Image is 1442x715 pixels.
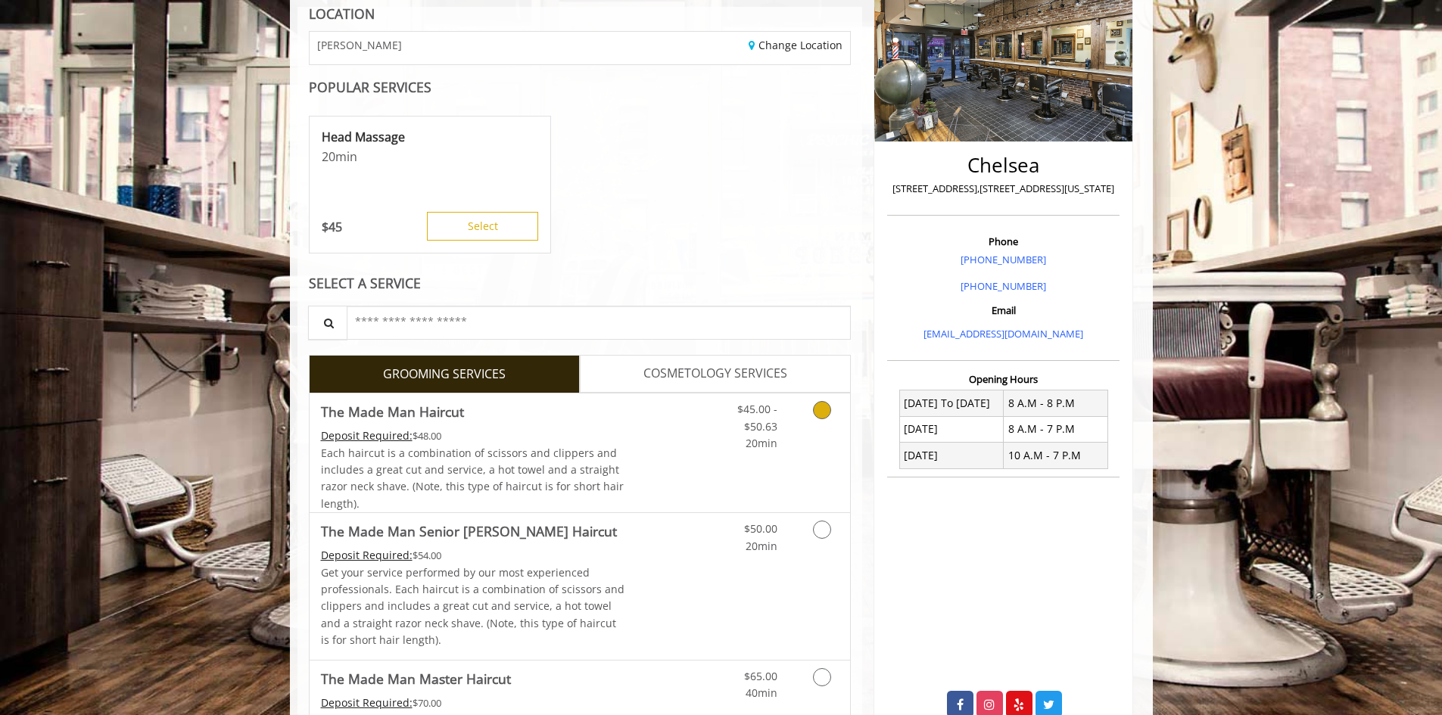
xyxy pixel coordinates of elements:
[309,5,375,23] b: LOCATION
[746,436,777,450] span: 20min
[737,402,777,433] span: $45.00 - $50.63
[321,695,413,710] span: This service needs some Advance to be paid before we block your appointment
[899,390,1004,416] td: [DATE] To [DATE]
[321,695,625,711] div: $70.00
[891,236,1116,247] h3: Phone
[321,564,625,649] p: Get your service performed by our most experienced professionals. Each haircut is a combination o...
[309,276,852,291] div: SELECT A SERVICE
[746,539,777,553] span: 20min
[891,154,1116,176] h2: Chelsea
[643,364,787,384] span: COSMETOLOGY SERVICES
[923,327,1083,340] a: [EMAIL_ADDRESS][DOMAIN_NAME]
[899,416,1004,442] td: [DATE]
[321,548,413,562] span: This service needs some Advance to be paid before we block your appointment
[321,401,464,422] b: The Made Man Haircut
[321,547,625,564] div: $54.00
[887,374,1120,384] h3: Opening Hours
[321,446,624,511] span: Each haircut is a combination of scissors and clippers and includes a great cut and service, a ho...
[321,428,413,443] span: This service needs some Advance to be paid before we block your appointment
[383,365,506,384] span: GROOMING SERVICES
[317,39,402,51] span: [PERSON_NAME]
[744,669,777,683] span: $65.00
[321,521,617,542] b: The Made Man Senior [PERSON_NAME] Haircut
[427,212,538,241] button: Select
[961,253,1046,266] a: [PHONE_NUMBER]
[322,219,329,235] span: $
[746,685,777,700] span: 40min
[321,427,625,444] div: $48.00
[899,443,1004,468] td: [DATE]
[308,306,347,340] button: Service Search
[961,279,1046,293] a: [PHONE_NUMBER]
[749,38,842,52] a: Change Location
[1004,416,1108,442] td: 8 A.M - 7 P.M
[309,78,431,96] b: POPULAR SERVICES
[1004,443,1108,468] td: 10 A.M - 7 P.M
[322,129,538,145] p: Head Massage
[891,305,1116,316] h3: Email
[891,181,1116,197] p: [STREET_ADDRESS],[STREET_ADDRESS][US_STATE]
[322,219,342,235] p: 45
[744,521,777,536] span: $50.00
[1004,390,1108,416] td: 8 A.M - 8 P.M
[321,668,511,689] b: The Made Man Master Haircut
[322,148,538,165] p: 20
[335,148,357,165] span: min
